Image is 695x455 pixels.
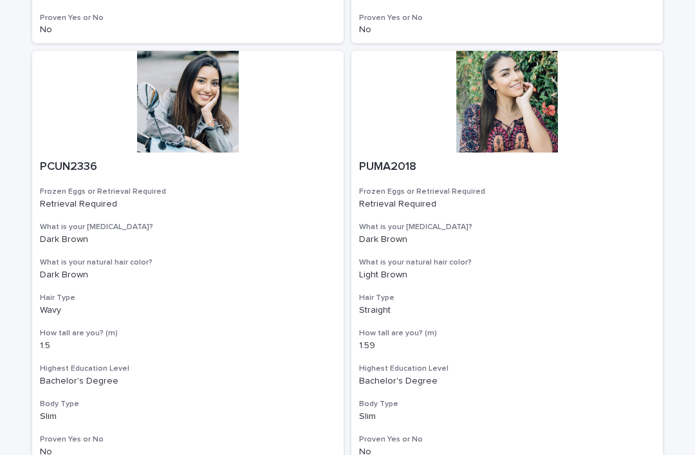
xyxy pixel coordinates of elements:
[40,376,336,387] p: Bachelor's Degree
[40,199,336,210] p: Retrieval Required
[359,293,655,303] h3: Hair Type
[359,411,655,422] p: Slim
[359,24,655,35] p: No
[40,222,336,232] h3: What is your [MEDICAL_DATA]?
[359,234,655,245] p: Dark Brown
[40,13,336,23] h3: Proven Yes or No
[40,340,336,351] p: 1.5
[40,328,336,339] h3: How tall are you? (m)
[359,13,655,23] h3: Proven Yes or No
[40,411,336,422] p: Slim
[40,257,336,268] h3: What is your natural hair color?
[40,160,336,174] p: PCUN2336
[40,234,336,245] p: Dark Brown
[359,187,655,197] h3: Frozen Eggs or Retrieval Required
[359,376,655,387] p: Bachelor's Degree
[359,270,655,281] p: Light Brown
[40,270,336,281] p: Dark Brown
[359,305,655,316] p: Straight
[40,187,336,197] h3: Frozen Eggs or Retrieval Required
[359,340,655,351] p: 1.59
[40,364,336,374] h3: Highest Education Level
[40,399,336,409] h3: Body Type
[359,199,655,210] p: Retrieval Required
[359,257,655,268] h3: What is your natural hair color?
[40,434,336,445] h3: Proven Yes or No
[40,24,336,35] p: No
[40,293,336,303] h3: Hair Type
[359,364,655,374] h3: Highest Education Level
[359,399,655,409] h3: Body Type
[359,434,655,445] h3: Proven Yes or No
[40,305,336,316] p: Wavy
[359,160,655,174] p: PUMA2018
[359,222,655,232] h3: What is your [MEDICAL_DATA]?
[359,328,655,339] h3: How tall are you? (m)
